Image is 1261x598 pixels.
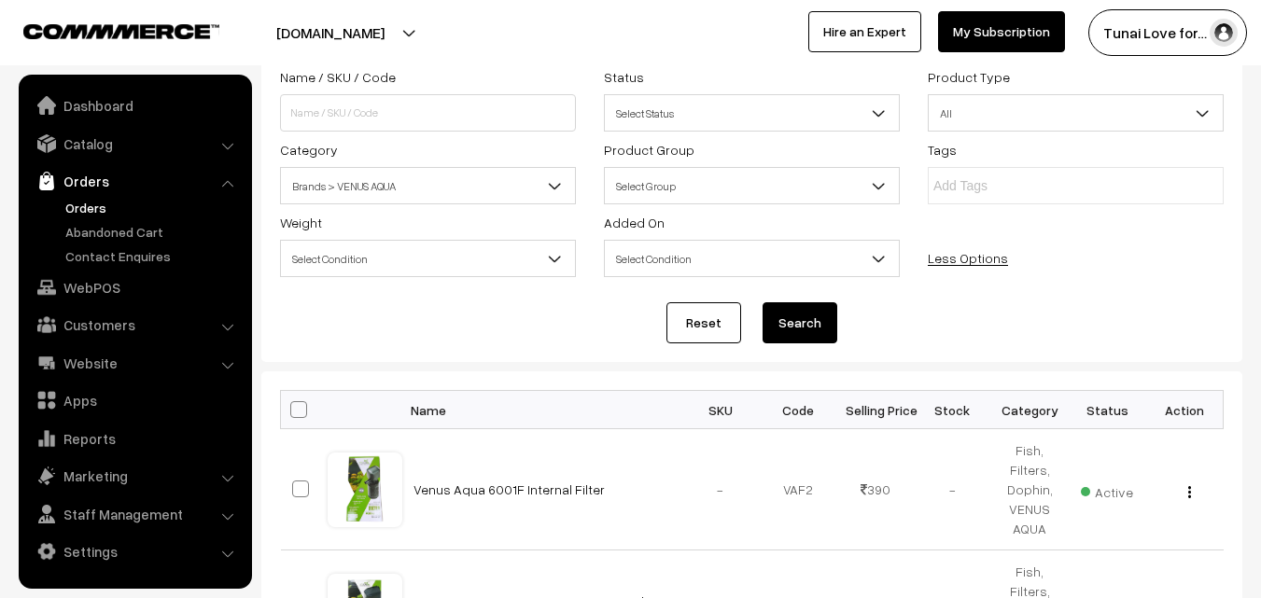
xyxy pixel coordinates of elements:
[23,271,245,304] a: WebPOS
[23,164,245,198] a: Orders
[281,170,575,202] span: Brands > VENUS AQUA
[23,308,245,341] a: Customers
[280,67,396,87] label: Name / SKU / Code
[23,19,187,41] a: COMMMERCE
[1081,478,1133,502] span: Active
[929,97,1223,130] span: All
[759,391,836,429] th: Code
[402,391,682,429] th: Name
[280,94,576,132] input: Name / SKU / Code
[928,67,1010,87] label: Product Type
[61,198,245,217] a: Orders
[928,140,957,160] label: Tags
[938,11,1065,52] a: My Subscription
[759,429,836,550] td: VAF2
[280,240,576,277] span: Select Condition
[991,429,1069,550] td: Fish, Filters, Dophin, VENUS AQUA
[991,391,1069,429] th: Category
[763,302,837,343] button: Search
[61,246,245,266] a: Contact Enquires
[23,383,245,417] a: Apps
[914,429,991,550] td: -
[605,243,899,275] span: Select Condition
[682,391,760,429] th: SKU
[914,391,991,429] th: Stock
[1210,19,1238,47] img: user
[1088,9,1247,56] button: Tunai Love for…
[808,11,921,52] a: Hire an Expert
[666,302,741,343] a: Reset
[836,391,914,429] th: Selling Price
[604,67,644,87] label: Status
[1069,391,1146,429] th: Status
[1188,486,1191,498] img: Menu
[23,24,219,38] img: COMMMERCE
[928,250,1008,266] a: Less Options
[23,459,245,493] a: Marketing
[604,140,694,160] label: Product Group
[23,127,245,160] a: Catalog
[604,240,900,277] span: Select Condition
[605,170,899,202] span: Select Group
[280,167,576,204] span: Brands > VENUS AQUA
[280,140,338,160] label: Category
[23,535,245,568] a: Settings
[836,429,914,550] td: 390
[23,346,245,380] a: Website
[928,94,1224,132] span: All
[23,422,245,455] a: Reports
[281,243,575,275] span: Select Condition
[605,97,899,130] span: Select Status
[682,429,760,550] td: -
[413,481,605,497] a: Venus Aqua 6001F Internal Filter
[604,167,900,204] span: Select Group
[23,497,245,531] a: Staff Management
[61,222,245,242] a: Abandoned Cart
[211,9,450,56] button: [DOMAIN_NAME]
[933,176,1097,196] input: Add Tags
[1146,391,1224,429] th: Action
[23,89,245,122] a: Dashboard
[604,213,665,232] label: Added On
[604,94,900,132] span: Select Status
[280,213,322,232] label: Weight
